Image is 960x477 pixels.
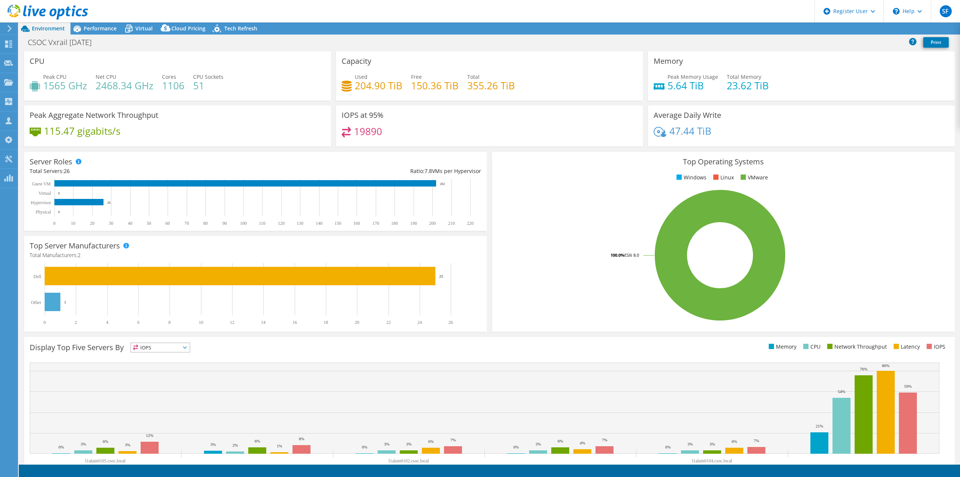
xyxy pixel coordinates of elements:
[30,111,158,119] h3: Peak Aggregate Network Throughput
[193,73,223,80] span: CPU Sockets
[107,201,111,205] text: 26
[940,5,952,17] span: SF
[162,73,176,80] span: Cores
[128,221,132,226] text: 40
[85,458,126,463] text: l1alain0105.csoc.local
[84,25,117,32] span: Performance
[184,221,189,226] text: 70
[602,438,607,442] text: 7%
[297,221,303,226] text: 130
[391,221,398,226] text: 180
[467,81,515,90] h4: 355.26 TiB
[667,73,718,80] span: Peak Memory Usage
[53,221,55,226] text: 0
[240,221,247,226] text: 100
[892,343,920,351] li: Latency
[450,438,456,442] text: 7%
[43,81,87,90] h4: 1565 GHz
[230,320,234,325] text: 12
[732,439,737,444] text: 6%
[131,343,190,352] span: IOPS
[424,167,432,175] span: 7.8
[410,221,417,226] text: 190
[739,173,768,182] li: VMware
[162,81,184,90] h4: 1106
[81,442,86,446] text: 3%
[324,320,328,325] text: 18
[30,167,255,175] div: Total Servers:
[224,25,257,32] span: Tech Refresh
[30,158,72,166] h3: Server Roles
[78,251,81,259] span: 2
[513,445,519,449] text: 0%
[353,221,360,226] text: 160
[687,442,693,446] text: 3%
[411,73,422,80] span: Free
[925,343,945,351] li: IOPS
[30,57,45,65] h3: CPU
[193,81,223,90] h4: 51
[316,221,322,226] text: 140
[30,242,120,250] h3: Top Server Manufacturers
[406,442,412,446] text: 3%
[32,25,65,32] span: Environment
[137,320,139,325] text: 6
[342,57,371,65] h3: Capacity
[355,320,359,325] text: 20
[669,127,711,135] h4: 47.44 TiB
[58,191,60,195] text: 0
[75,320,77,325] text: 2
[64,167,70,175] span: 26
[354,127,382,135] h4: 19890
[44,127,120,135] h4: 115.47 gigabits/s
[384,442,390,446] text: 3%
[96,81,153,90] h4: 2468.34 GHz
[825,343,887,351] li: Network Throughput
[439,274,444,278] text: 25
[125,442,130,447] text: 3%
[58,210,60,214] text: 0
[31,200,51,205] text: Hypervisor
[147,221,151,226] text: 50
[210,442,216,447] text: 3%
[904,384,912,388] text: 59%
[711,173,734,182] li: Linux
[109,221,113,226] text: 30
[36,209,51,215] text: Physical
[709,442,715,446] text: 3%
[355,73,367,80] span: Used
[535,442,541,446] text: 3%
[146,433,153,438] text: 12%
[882,363,889,368] text: 80%
[199,320,203,325] text: 10
[411,81,459,90] h4: 150.36 TiB
[203,221,208,226] text: 80
[692,458,732,463] text: l1alain0104.csoc.local
[727,73,761,80] span: Total Memory
[467,221,474,226] text: 220
[448,320,453,325] text: 26
[165,221,170,226] text: 60
[362,445,367,449] text: 0%
[448,221,455,226] text: 210
[299,436,304,441] text: 8%
[428,439,434,444] text: 6%
[342,111,384,119] h3: IOPS at 95%
[103,439,108,444] text: 6%
[32,181,51,187] text: Guest VM
[610,252,624,258] tspan: 100.0%
[334,221,341,226] text: 150
[417,320,422,325] text: 24
[386,320,391,325] text: 22
[222,221,227,226] text: 90
[277,444,282,448] text: 1%
[96,73,116,80] span: Net CPU
[923,37,949,48] a: Print
[558,439,563,443] text: 6%
[580,441,585,445] text: 4%
[355,81,402,90] h4: 204.90 TiB
[654,57,683,65] h3: Memory
[467,73,480,80] span: Total
[654,111,721,119] h3: Average Daily Write
[171,25,205,32] span: Cloud Pricing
